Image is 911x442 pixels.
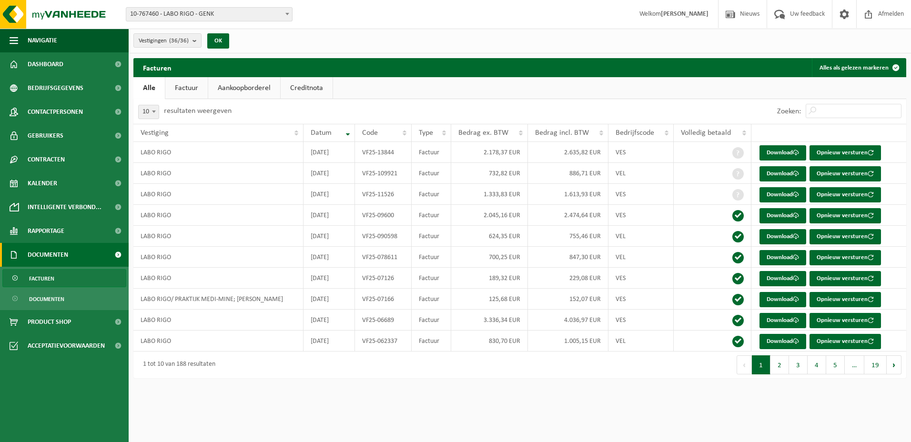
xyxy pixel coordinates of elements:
[528,226,608,247] td: 755,46 EUR
[304,310,355,331] td: [DATE]
[133,226,304,247] td: LABO RIGO
[2,269,126,287] a: Facturen
[138,105,159,119] span: 10
[810,187,881,202] button: Opnieuw versturen
[458,129,508,137] span: Bedrag ex. BTW
[864,355,887,374] button: 19
[451,142,527,163] td: 2.178,37 EUR
[528,331,608,352] td: 1.005,15 EUR
[304,142,355,163] td: [DATE]
[28,124,63,148] span: Gebruikers
[355,310,412,331] td: VF25-06689
[759,334,806,349] a: Download
[133,331,304,352] td: LABO RIGO
[412,184,451,205] td: Factuur
[608,310,674,331] td: VES
[845,355,864,374] span: …
[304,163,355,184] td: [DATE]
[304,226,355,247] td: [DATE]
[28,171,57,195] span: Kalender
[608,205,674,226] td: VES
[770,355,789,374] button: 2
[133,310,304,331] td: LABO RIGO
[133,205,304,226] td: LABO RIGO
[451,268,527,289] td: 189,32 EUR
[759,145,806,161] a: Download
[810,166,881,181] button: Opnieuw versturen
[810,313,881,328] button: Opnieuw versturen
[412,268,451,289] td: Factuur
[141,129,169,137] span: Vestiging
[126,7,293,21] span: 10-767460 - LABO RIGO - GENK
[133,289,304,310] td: LABO RIGO/ PRAKTIJK MEDI-MINE; [PERSON_NAME]
[412,163,451,184] td: Factuur
[362,129,378,137] span: Code
[759,166,806,181] a: Download
[812,58,905,77] button: Alles als gelezen markeren
[304,247,355,268] td: [DATE]
[133,77,165,99] a: Alle
[451,310,527,331] td: 3.336,34 EUR
[451,163,527,184] td: 732,82 EUR
[535,129,589,137] span: Bedrag incl. BTW
[789,355,808,374] button: 3
[608,142,674,163] td: VES
[759,250,806,265] a: Download
[355,226,412,247] td: VF25-090598
[777,108,801,115] label: Zoeken:
[29,270,54,288] span: Facturen
[133,33,202,48] button: Vestigingen(36/36)
[451,289,527,310] td: 125,68 EUR
[355,205,412,226] td: VF25-09600
[608,184,674,205] td: VES
[139,34,189,48] span: Vestigingen
[528,310,608,331] td: 4.036,97 EUR
[810,250,881,265] button: Opnieuw versturen
[304,331,355,352] td: [DATE]
[355,247,412,268] td: VF25-078611
[355,163,412,184] td: VF25-109921
[681,129,731,137] span: Volledig betaald
[810,145,881,161] button: Opnieuw versturen
[528,163,608,184] td: 886,71 EUR
[616,129,654,137] span: Bedrijfscode
[28,76,83,100] span: Bedrijfsgegevens
[451,226,527,247] td: 624,35 EUR
[759,229,806,244] a: Download
[28,52,63,76] span: Dashboard
[133,58,181,77] h2: Facturen
[451,205,527,226] td: 2.045,16 EUR
[412,310,451,331] td: Factuur
[661,10,709,18] strong: [PERSON_NAME]
[281,77,333,99] a: Creditnota
[608,331,674,352] td: VEL
[810,334,881,349] button: Opnieuw versturen
[528,205,608,226] td: 2.474,64 EUR
[304,205,355,226] td: [DATE]
[28,29,57,52] span: Navigatie
[451,331,527,352] td: 830,70 EUR
[169,38,189,44] count: (36/36)
[139,105,159,119] span: 10
[28,195,101,219] span: Intelligente verbond...
[2,290,126,308] a: Documenten
[126,8,292,21] span: 10-767460 - LABO RIGO - GENK
[29,290,64,308] span: Documenten
[528,142,608,163] td: 2.635,82 EUR
[164,107,232,115] label: resultaten weergeven
[412,142,451,163] td: Factuur
[208,77,280,99] a: Aankoopborderel
[759,187,806,202] a: Download
[759,208,806,223] a: Download
[311,129,332,137] span: Datum
[810,229,881,244] button: Opnieuw versturen
[608,268,674,289] td: VES
[528,289,608,310] td: 152,07 EUR
[138,356,215,373] div: 1 tot 10 van 188 resultaten
[887,355,901,374] button: Next
[759,292,806,307] a: Download
[165,77,208,99] a: Factuur
[355,268,412,289] td: VF25-07126
[759,271,806,286] a: Download
[412,247,451,268] td: Factuur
